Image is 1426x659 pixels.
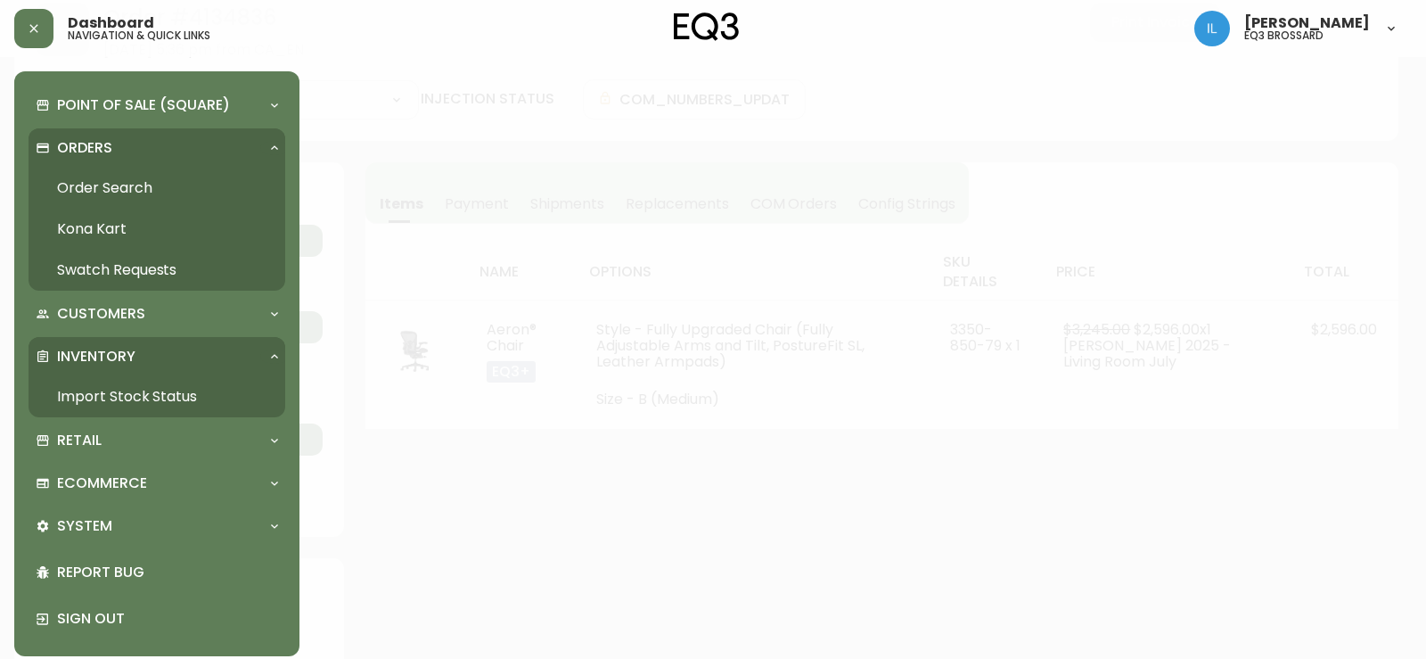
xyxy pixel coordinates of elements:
[1244,30,1324,41] h5: eq3 brossard
[57,95,230,115] p: Point of Sale (Square)
[1244,16,1370,30] span: [PERSON_NAME]
[29,250,285,291] a: Swatch Requests
[1194,11,1230,46] img: 998f055460c6ec1d1452ac0265469103
[674,12,740,41] img: logo
[68,30,210,41] h5: navigation & quick links
[29,376,285,417] a: Import Stock Status
[29,209,285,250] a: Kona Kart
[29,128,285,168] div: Orders
[57,138,112,158] p: Orders
[57,304,145,324] p: Customers
[29,507,285,546] div: System
[57,347,135,367] p: Inventory
[57,516,112,536] p: System
[57,609,278,629] p: Sign Out
[29,86,285,125] div: Point of Sale (Square)
[29,421,285,460] div: Retail
[29,596,285,642] div: Sign Out
[68,16,154,30] span: Dashboard
[29,168,285,209] a: Order Search
[29,294,285,334] div: Customers
[57,474,147,493] p: Ecommerce
[57,431,102,450] p: Retail
[57,563,278,582] p: Report Bug
[29,549,285,596] div: Report Bug
[29,464,285,503] div: Ecommerce
[29,337,285,376] div: Inventory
